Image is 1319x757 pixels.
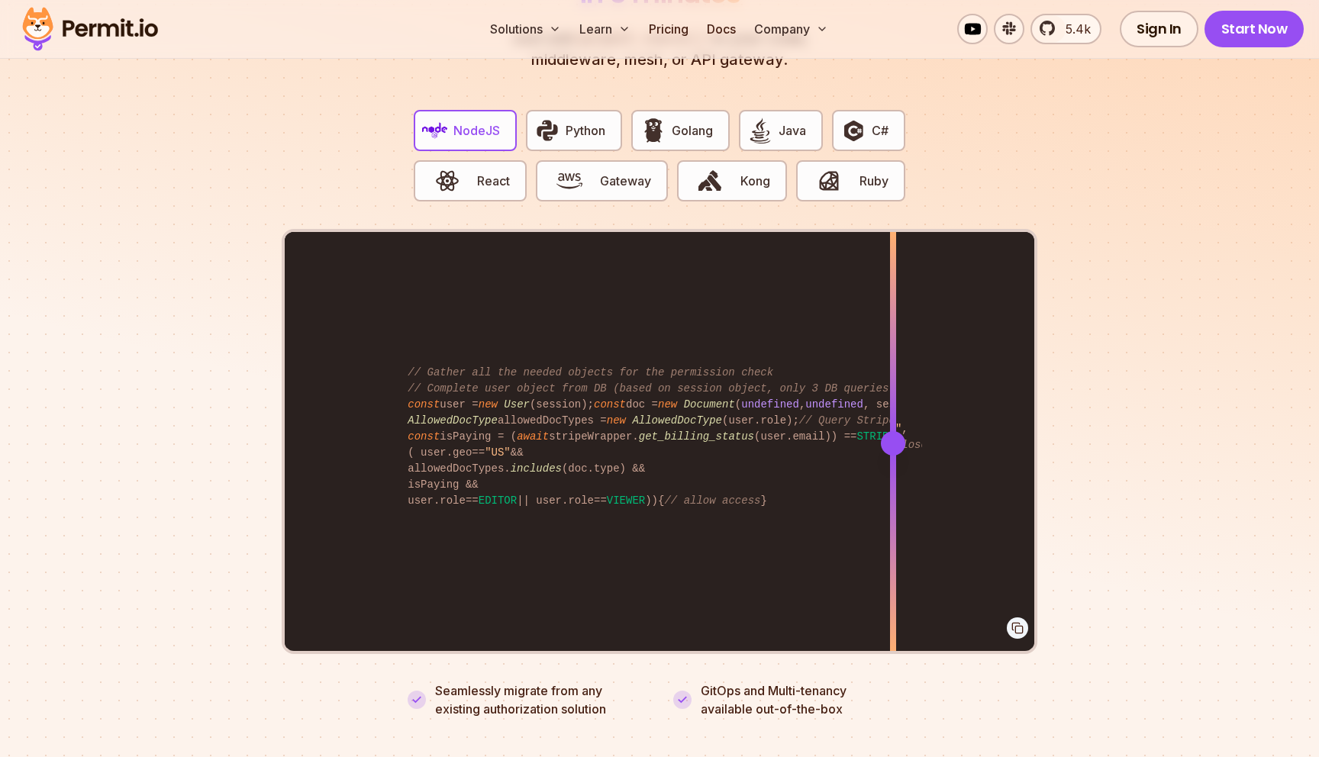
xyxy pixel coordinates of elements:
[658,398,677,411] span: new
[792,430,824,443] span: email
[422,118,448,143] img: NodeJS
[600,172,651,190] span: Gateway
[664,494,760,507] span: // allow access
[684,398,735,411] span: Document
[672,121,713,140] span: Golang
[816,168,842,194] img: Ruby
[748,14,834,44] button: Company
[632,414,722,427] span: AllowedDocType
[479,398,498,411] span: new
[701,14,742,44] a: Docs
[408,430,440,443] span: const
[453,121,500,140] span: NodeJS
[607,494,645,507] span: VIEWER
[408,414,498,427] span: AllowedDocType
[741,398,799,411] span: undefined
[477,172,510,190] span: React
[856,430,940,443] span: STRIPE_PAYING
[484,14,567,44] button: Solutions
[607,414,626,427] span: new
[397,353,921,521] code: user = (session); doc = ( , , session. ); allowedDocTypes = (user. ); isPaying = ( stripeWrapper....
[573,14,637,44] button: Learn
[639,430,754,443] span: get_billing_status
[408,366,773,378] span: // Gather all the needed objects for the permission check
[779,121,806,140] span: Java
[566,121,605,140] span: Python
[568,494,594,507] span: role
[701,681,847,718] p: GitOps and Multi-tenancy available out-of-the-box
[485,446,511,459] span: "US"
[697,168,723,194] img: Kong
[1205,11,1304,47] a: Start Now
[453,446,472,459] span: geo
[594,398,626,411] span: const
[408,382,914,395] span: // Complete user object from DB (based on session object, only 3 DB queries...)
[511,462,562,475] span: includes
[534,118,560,143] img: Python
[805,398,863,411] span: undefined
[504,398,530,411] span: User
[640,118,666,143] img: Golang
[1120,11,1198,47] a: Sign In
[440,494,466,507] span: role
[517,430,549,443] span: await
[15,3,165,55] img: Permit logo
[594,462,620,475] span: type
[556,168,582,194] img: Gateway
[840,118,866,143] img: C#
[1030,14,1101,44] a: 5.4k
[408,398,440,411] span: const
[740,172,770,190] span: Kong
[1056,20,1091,38] span: 5.4k
[479,494,517,507] span: EDITOR
[872,121,888,140] span: C#
[747,118,773,143] img: Java
[643,14,695,44] a: Pricing
[434,168,460,194] img: React
[760,414,786,427] span: role
[859,172,888,190] span: Ruby
[435,681,646,718] p: Seamlessly migrate from any existing authorization solution
[799,414,1146,427] span: // Query Stripe for live data (hope it's not too slow)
